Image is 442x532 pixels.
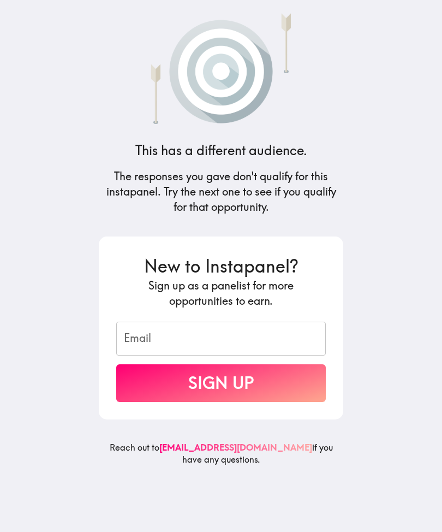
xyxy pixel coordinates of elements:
[116,278,326,309] h5: Sign up as a panelist for more opportunities to earn.
[135,141,307,160] h4: This has a different audience.
[116,254,326,279] h3: New to Instapanel?
[124,9,318,124] img: Arrows that have missed a target.
[99,441,343,475] h6: Reach out to if you have any questions.
[159,442,312,453] a: [EMAIL_ADDRESS][DOMAIN_NAME]
[99,169,343,215] h5: The responses you gave don't qualify for this instapanel. Try the next one to see if you qualify ...
[116,364,326,402] button: Sign Up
